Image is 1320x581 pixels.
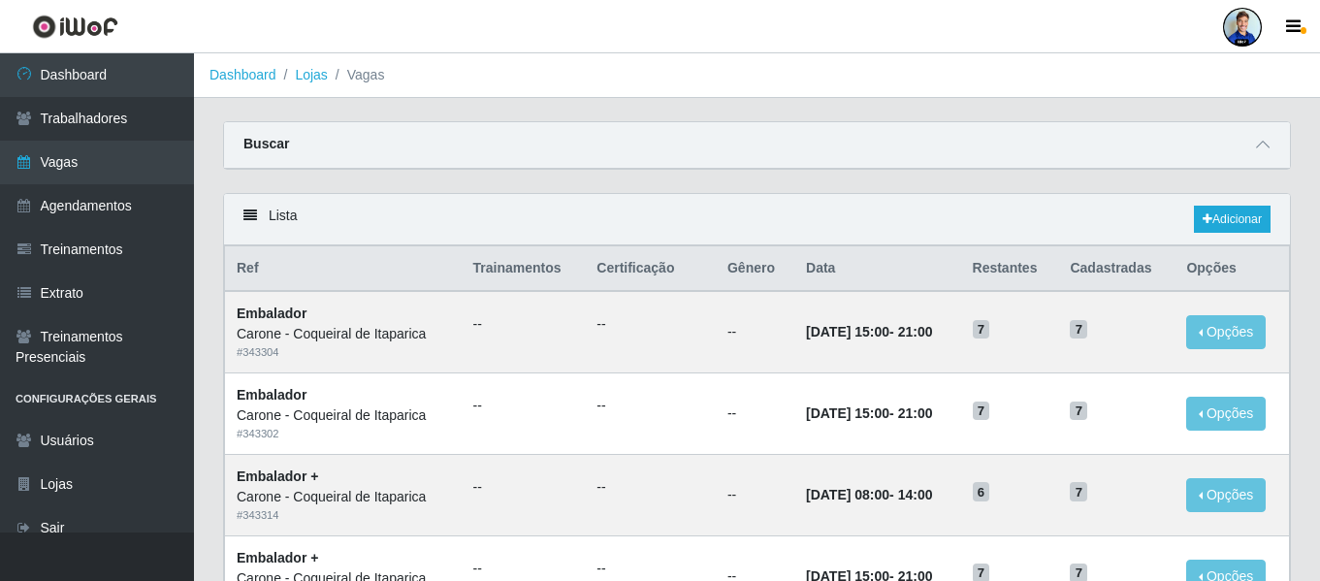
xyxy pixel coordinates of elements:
[194,53,1320,98] nav: breadcrumb
[328,65,385,85] li: Vagas
[237,507,450,524] div: # 343314
[806,487,889,502] time: [DATE] 08:00
[237,468,318,484] strong: Embalador +
[1186,315,1266,349] button: Opções
[473,559,574,579] ul: --
[237,387,306,403] strong: Embalador
[973,402,990,421] span: 7
[716,373,794,455] td: --
[473,396,574,416] ul: --
[243,136,289,151] strong: Buscar
[237,344,450,361] div: # 343304
[806,405,889,421] time: [DATE] 15:00
[1175,246,1289,292] th: Opções
[1186,478,1266,512] button: Opções
[596,396,704,416] ul: --
[237,426,450,442] div: # 343302
[1070,482,1087,501] span: 7
[973,482,990,501] span: 6
[716,246,794,292] th: Gênero
[473,477,574,498] ul: --
[898,324,933,339] time: 21:00
[237,550,318,565] strong: Embalador +
[973,320,990,339] span: 7
[237,324,450,344] div: Carone - Coqueiral de Itaparica
[898,405,933,421] time: 21:00
[237,405,450,426] div: Carone - Coqueiral de Itaparica
[1194,206,1271,233] a: Adicionar
[209,67,276,82] a: Dashboard
[596,477,704,498] ul: --
[716,291,794,372] td: --
[473,314,574,335] ul: --
[237,487,450,507] div: Carone - Coqueiral de Itaparica
[806,324,932,339] strong: -
[806,324,889,339] time: [DATE] 15:00
[237,306,306,321] strong: Embalador
[961,246,1059,292] th: Restantes
[716,454,794,535] td: --
[1058,246,1175,292] th: Cadastradas
[462,246,586,292] th: Trainamentos
[1186,397,1266,431] button: Opções
[596,559,704,579] ul: --
[898,487,933,502] time: 14:00
[225,246,462,292] th: Ref
[794,246,961,292] th: Data
[585,246,716,292] th: Certificação
[1070,402,1087,421] span: 7
[224,194,1290,245] div: Lista
[806,405,932,421] strong: -
[1070,320,1087,339] span: 7
[806,487,932,502] strong: -
[295,67,327,82] a: Lojas
[32,15,118,39] img: CoreUI Logo
[596,314,704,335] ul: --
